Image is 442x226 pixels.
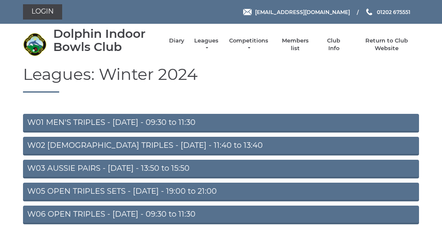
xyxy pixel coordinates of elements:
a: Diary [169,37,184,45]
img: Dolphin Indoor Bowls Club [23,33,46,56]
a: Leagues [193,37,220,52]
a: Phone us 01202 675551 [365,8,410,16]
span: 01202 675551 [377,8,410,15]
a: Return to Club Website [355,37,419,52]
img: Email [243,9,252,15]
a: W01 MEN'S TRIPLES - [DATE] - 09:30 to 11:30 [23,114,419,133]
img: Phone us [366,8,372,15]
a: W03 AUSSIE PAIRS - [DATE] - 13:50 to 15:50 [23,160,419,178]
a: W05 OPEN TRIPLES SETS - [DATE] - 19:00 to 21:00 [23,183,419,201]
h1: Leagues: Winter 2024 [23,65,419,93]
div: Dolphin Indoor Bowls Club [53,27,161,54]
a: Members list [277,37,313,52]
a: W02 [DEMOGRAPHIC_DATA] TRIPLES - [DATE] - 11:40 to 13:40 [23,137,419,155]
a: W06 OPEN TRIPLES - [DATE] - 09:30 to 11:30 [23,206,419,224]
a: Login [23,4,62,20]
span: [EMAIL_ADDRESS][DOMAIN_NAME] [255,8,350,15]
a: Email [EMAIL_ADDRESS][DOMAIN_NAME] [243,8,350,16]
a: Club Info [321,37,346,52]
a: Competitions [228,37,269,52]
